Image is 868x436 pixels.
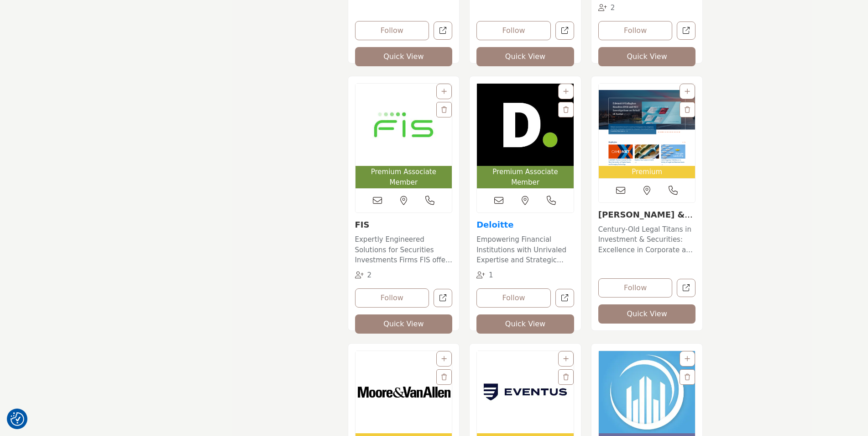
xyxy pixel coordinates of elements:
[489,271,493,279] span: 1
[355,314,453,334] button: Quick View
[356,84,452,188] a: Open Listing in new tab
[367,271,371,279] span: 2
[598,304,696,324] button: Quick View
[357,167,450,187] span: Premium Associate Member
[476,21,551,40] button: Follow
[563,88,569,95] a: Add To List
[599,84,695,166] img: Cahill Gordon & Reindel LLP
[598,210,693,229] a: [PERSON_NAME] & [PERSON_NAME]...
[355,220,370,229] a: FIS
[677,21,695,40] a: Open kpmg-llp in new tab
[441,88,447,95] a: Add To List
[356,84,452,166] img: FIS
[355,288,429,308] button: Follow
[355,47,453,66] button: Quick View
[476,314,574,334] button: Quick View
[476,220,513,229] a: Deloitte
[555,21,574,40] a: Open sia-partners in new tab
[598,222,696,255] a: Century-Old Legal Titans in Investment & Securities: Excellence in Corporate and Financial Law Fo...
[598,278,673,298] button: Follow
[476,288,551,308] button: Follow
[355,270,372,281] div: Followers
[563,355,569,362] a: Add To List
[601,167,694,177] span: Premium
[598,3,615,13] div: Followers
[685,355,690,362] a: Add To List
[434,21,452,40] a: Open depository-trust-clearing-corporation-dtcc in new tab
[477,84,574,166] img: Deloitte
[476,220,574,230] h3: Deloitte
[677,279,695,298] a: Open cahill-gordon-reindel-llp in new tab
[10,412,24,426] img: Revisit consent button
[476,234,574,266] p: Empowering Financial Institutions with Unrivaled Expertise and Strategic Solutions As a premier e...
[598,210,696,220] h3: Cahill Gordon & Reindel LLP
[355,220,453,230] h3: FIS
[476,232,574,266] a: Empowering Financial Institutions with Unrivaled Expertise and Strategic Solutions As a premier e...
[355,21,429,40] button: Follow
[599,351,695,433] img: J.S. Held
[598,21,673,40] button: Follow
[598,224,696,255] p: Century-Old Legal Titans in Investment & Securities: Excellence in Corporate and Financial Law Fo...
[479,167,572,187] span: Premium Associate Member
[476,270,493,281] div: Followers
[477,84,574,188] a: Open Listing in new tab
[434,289,452,308] a: Open fis in new tab
[355,232,453,266] a: Expertly Engineered Solutions for Securities Investments Firms FIS offers expertly engineered sol...
[10,412,24,426] button: Consent Preferences
[356,351,452,433] img: Moore & Van Allen, PLLC
[441,355,447,362] a: Add To List
[685,88,690,95] a: Add To List
[599,84,695,178] a: Open Listing in new tab
[555,289,574,308] a: Open deloitte in new tab
[477,351,574,433] img: Eventus
[476,47,574,66] button: Quick View
[355,234,453,266] p: Expertly Engineered Solutions for Securities Investments Firms FIS offers expertly engineered sol...
[598,47,696,66] button: Quick View
[611,4,615,12] span: 2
